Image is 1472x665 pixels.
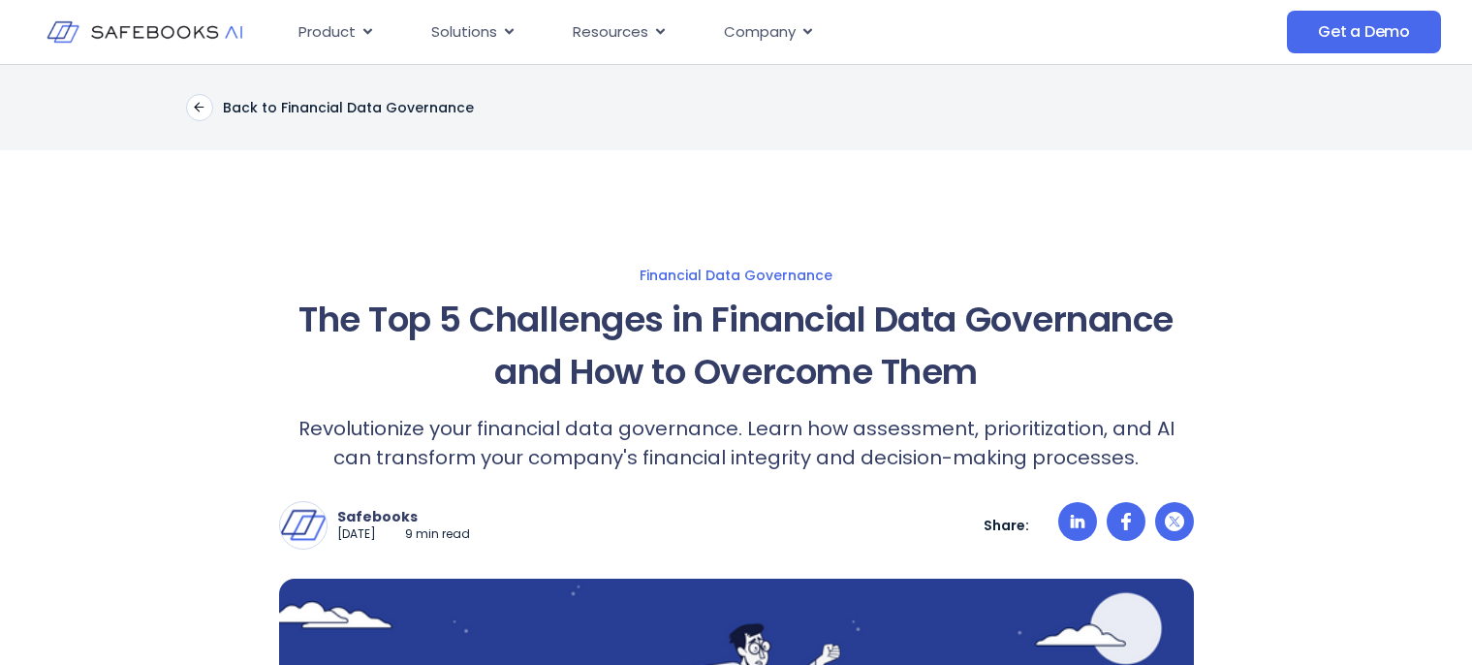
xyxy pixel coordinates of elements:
div: Menu Toggle [283,14,1120,51]
p: Back to Financial Data Governance [223,99,474,116]
a: Back to Financial Data Governance [186,94,474,121]
span: Get a Demo [1318,22,1410,42]
p: Safebooks [337,508,470,525]
p: Share: [984,517,1029,534]
span: Product [298,21,356,44]
a: Financial Data Governance [89,267,1384,284]
p: Revolutionize your financial data governance. Learn how assessment, prioritization, and AI can tr... [279,414,1194,472]
h1: The Top 5 Challenges in Financial Data Governance and How to Overcome Them [279,294,1194,398]
a: Get a Demo [1287,11,1441,53]
img: Safebooks [280,502,327,549]
span: Company [724,21,796,44]
nav: Menu [283,14,1120,51]
p: 9 min read [405,526,470,543]
span: Solutions [431,21,497,44]
p: [DATE] [337,526,376,543]
span: Resources [573,21,648,44]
